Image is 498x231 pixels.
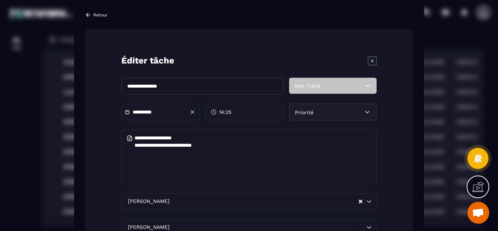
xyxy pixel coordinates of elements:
[121,193,377,210] div: Search for option
[359,199,362,204] button: Clear Selected
[121,55,174,67] p: Éditer tâche
[467,202,489,224] div: Ouvrir le chat
[171,197,358,205] input: Search for option
[93,12,108,18] p: Retour
[219,108,232,116] span: 14:25
[295,83,320,89] span: Non Traité
[126,197,171,205] span: [PERSON_NAME]
[295,109,314,115] span: Priorité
